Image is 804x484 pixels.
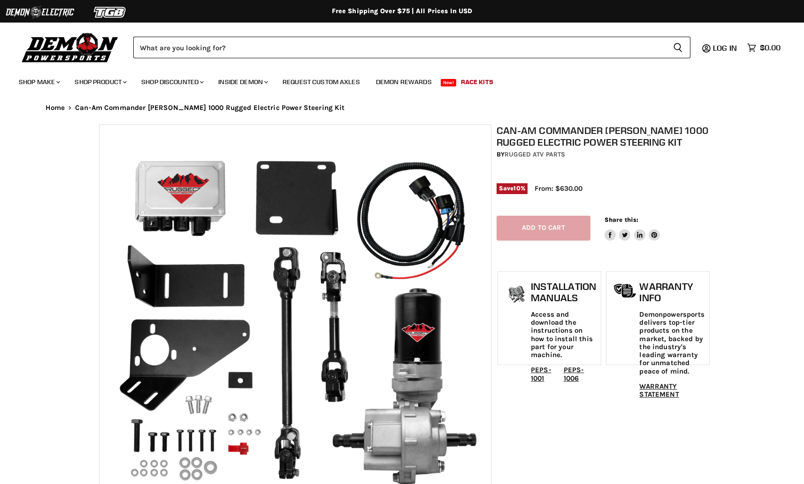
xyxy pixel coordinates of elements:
img: Demon Electric Logo 2 [5,3,75,21]
span: 10 [513,185,520,192]
span: Save % [497,183,528,194]
p: Access and download the instructions on how to install this part for your machine. [531,311,596,359]
aside: Share this: [605,216,660,241]
a: Shop Product [68,72,132,92]
a: Request Custom Axles [276,72,367,92]
a: Log in [709,44,743,52]
p: Demonpowersports delivers top-tier products on the market, backed by the industry's leading warra... [639,311,704,375]
img: Demon Powersports [19,31,122,64]
h1: Warranty Info [639,281,704,303]
div: Free Shipping Over $75 | All Prices In USD [27,7,778,16]
img: install_manual-icon.png [505,283,528,307]
a: $0.00 [743,41,785,55]
a: Home [46,104,65,112]
nav: Breadcrumbs [27,104,778,112]
a: Inside Demon [211,72,274,92]
input: Search [133,37,666,58]
a: Shop Discounted [134,72,209,92]
ul: Main menu [12,69,778,92]
span: $0.00 [760,43,781,52]
h1: Installation Manuals [531,281,596,303]
a: PEPS-1006 [564,366,584,382]
button: Search [666,37,690,58]
span: New! [441,79,457,86]
a: Shop Make [12,72,66,92]
a: PEPS-1001 [531,366,551,382]
a: Race Kits [454,72,500,92]
span: Share this: [605,216,638,223]
span: Can-Am Commander [PERSON_NAME] 1000 Rugged Electric Power Steering Kit [75,104,345,112]
img: TGB Logo 2 [75,3,145,21]
span: From: $630.00 [535,184,582,193]
a: Rugged ATV Parts [505,150,565,158]
h1: Can-Am Commander [PERSON_NAME] 1000 Rugged Electric Power Steering Kit [497,125,711,148]
a: Demon Rewards [369,72,439,92]
div: by [497,149,711,160]
form: Product [133,37,690,58]
img: warranty-icon.png [613,283,637,298]
a: WARRANTY STATEMENT [639,382,679,398]
span: Log in [713,43,737,53]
